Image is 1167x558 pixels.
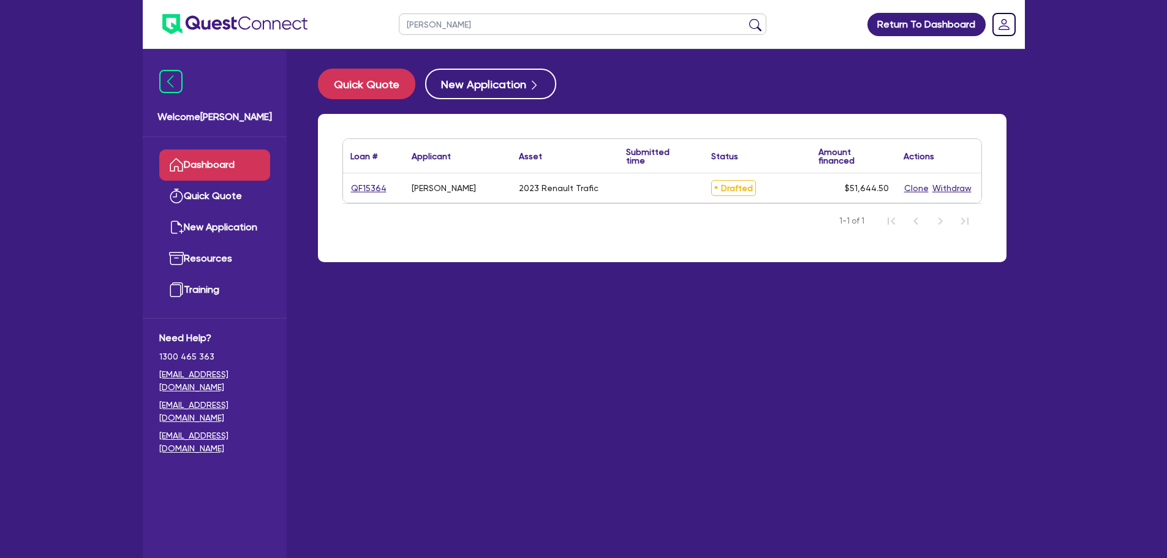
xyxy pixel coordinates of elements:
a: Dropdown toggle [988,9,1020,40]
div: 2023 Renault Trafic [519,183,599,193]
div: Actions [904,152,934,160]
div: Status [711,152,738,160]
a: [EMAIL_ADDRESS][DOMAIN_NAME] [159,429,270,455]
div: [PERSON_NAME] [412,183,476,193]
a: Return To Dashboard [867,13,986,36]
input: Search by name, application ID or mobile number... [399,13,766,35]
span: Welcome [PERSON_NAME] [157,110,272,124]
div: Submitted time [626,148,685,165]
button: Next Page [928,209,953,233]
img: training [169,282,184,297]
a: [EMAIL_ADDRESS][DOMAIN_NAME] [159,399,270,424]
a: Quick Quote [318,69,425,99]
span: Need Help? [159,331,270,345]
button: Withdraw [932,181,972,195]
button: Quick Quote [318,69,415,99]
span: 1300 465 363 [159,350,270,363]
button: Last Page [953,209,977,233]
button: First Page [879,209,904,233]
span: $51,644.50 [845,183,889,193]
div: Asset [519,152,542,160]
a: New Application [159,212,270,243]
a: [EMAIL_ADDRESS][DOMAIN_NAME] [159,368,270,394]
div: Applicant [412,152,451,160]
button: Previous Page [904,209,928,233]
a: Dashboard [159,149,270,181]
a: Resources [159,243,270,274]
img: resources [169,251,184,266]
button: New Application [425,69,556,99]
a: Quick Quote [159,181,270,212]
img: quest-connect-logo-blue [162,14,308,34]
button: Clone [904,181,929,195]
a: QF15364 [350,181,387,195]
div: Loan # [350,152,377,160]
span: 1-1 of 1 [839,215,864,227]
a: Training [159,274,270,306]
img: new-application [169,220,184,235]
img: icon-menu-close [159,70,183,93]
div: Amount financed [818,148,889,165]
img: quick-quote [169,189,184,203]
span: Drafted [711,180,756,196]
